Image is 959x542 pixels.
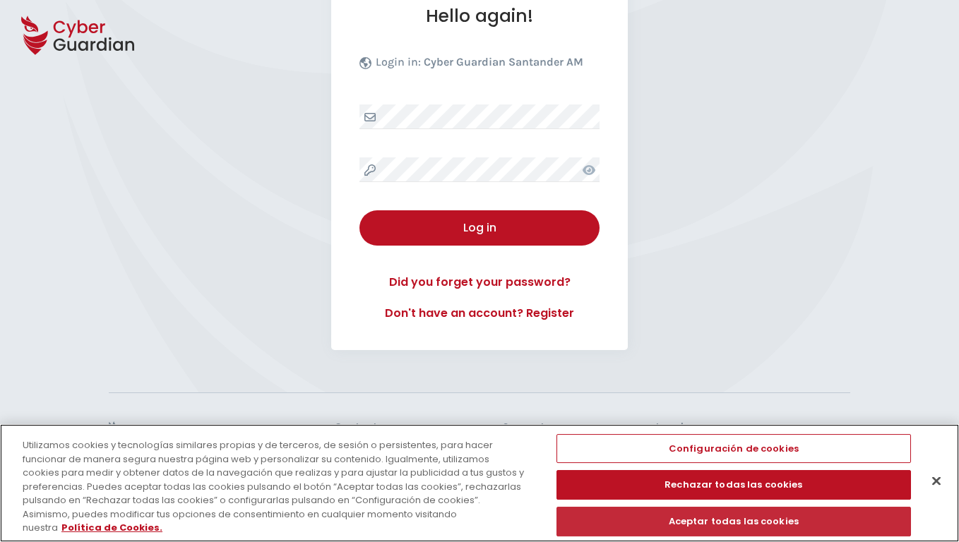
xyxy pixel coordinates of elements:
button: Log in [359,210,600,246]
div: Log in [370,219,589,236]
a: Don't have an account? Register [359,305,600,322]
h3: Legal [656,421,850,434]
div: Utilizamos cookies y tecnologías similares propias y de terceros, de sesión o persistentes, para ... [23,438,528,535]
a: Más información sobre su privacidad, se abre en una nueva pestaña [61,521,162,534]
button: Aceptar todas las cookies [556,507,911,536]
h3: Contact us [334,421,392,434]
button: Cerrar [921,465,952,496]
h3: Support [503,421,544,434]
button: Configuración de cookies, Abre el cuadro de diálogo del centro de preferencias. [556,434,911,464]
button: Rechazar todas las cookies [556,470,911,500]
a: Did you forget your password? [359,274,600,291]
